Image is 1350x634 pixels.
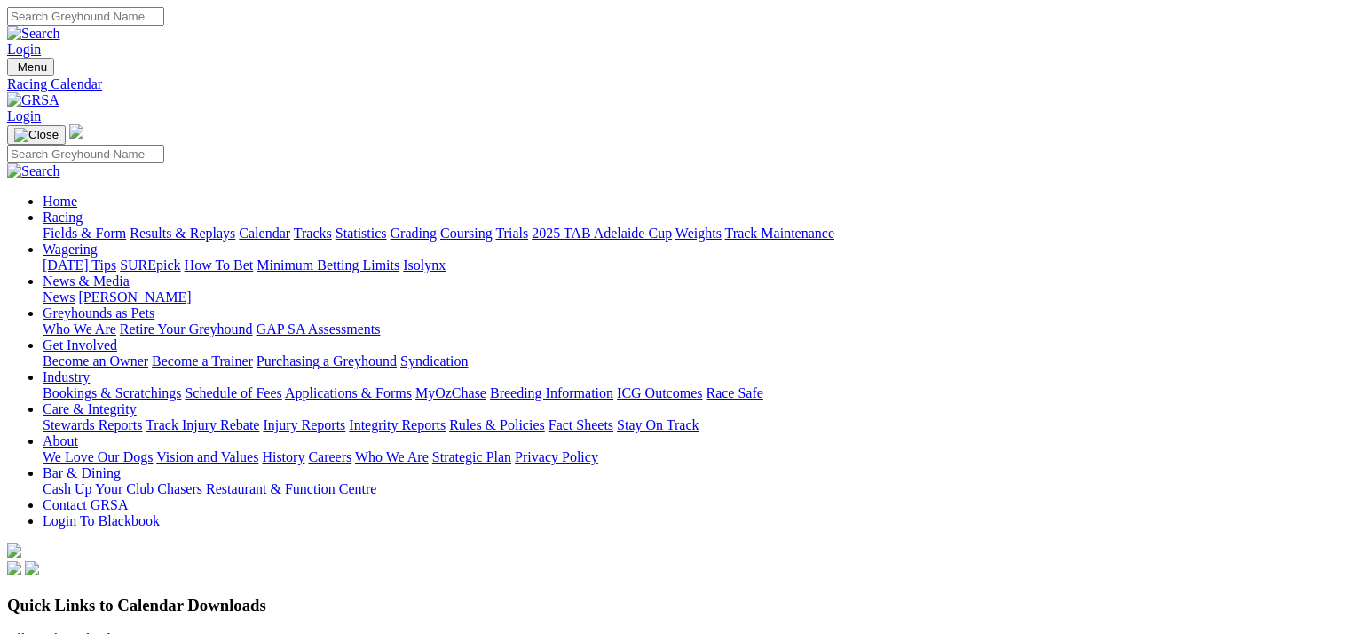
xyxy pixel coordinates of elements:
a: News [43,289,75,305]
img: twitter.svg [25,561,39,575]
img: logo-grsa-white.png [7,543,21,558]
a: Racing [43,210,83,225]
img: Close [14,128,59,142]
a: Fact Sheets [549,417,613,432]
div: News & Media [43,289,1343,305]
a: Minimum Betting Limits [257,258,399,273]
a: Care & Integrity [43,401,137,416]
button: Toggle navigation [7,58,54,76]
a: Rules & Policies [449,417,545,432]
a: Applications & Forms [285,385,412,400]
input: Search [7,145,164,163]
a: Bar & Dining [43,465,121,480]
a: MyOzChase [415,385,486,400]
a: SUREpick [120,258,180,273]
a: Vision and Values [156,449,258,464]
div: Racing [43,226,1343,242]
a: News & Media [43,273,130,289]
a: About [43,433,78,448]
a: Purchasing a Greyhound [257,353,397,369]
a: Syndication [400,353,468,369]
a: Login To Blackbook [43,513,160,528]
div: About [43,449,1343,465]
img: GRSA [7,92,59,108]
span: Menu [18,60,47,74]
a: ICG Outcomes [617,385,702,400]
a: Become an Owner [43,353,148,369]
a: Home [43,194,77,209]
a: Retire Your Greyhound [120,321,253,337]
a: Breeding Information [490,385,613,400]
div: Wagering [43,258,1343,273]
a: Cash Up Your Club [43,481,154,496]
a: GAP SA Assessments [257,321,381,337]
img: Search [7,26,60,42]
div: Get Involved [43,353,1343,369]
img: logo-grsa-white.png [69,124,83,139]
a: Weights [675,226,722,241]
a: Bookings & Scratchings [43,385,181,400]
a: Stewards Reports [43,417,142,432]
a: History [262,449,304,464]
div: Industry [43,385,1343,401]
a: Track Maintenance [725,226,834,241]
a: Wagering [43,242,98,257]
a: Tracks [294,226,332,241]
div: Care & Integrity [43,417,1343,433]
a: Become a Trainer [152,353,253,369]
a: Careers [308,449,351,464]
a: Chasers Restaurant & Function Centre [157,481,376,496]
img: Search [7,163,60,179]
a: Contact GRSA [43,497,128,512]
img: facebook.svg [7,561,21,575]
a: Login [7,42,41,57]
a: 2025 TAB Adelaide Cup [532,226,672,241]
a: Track Injury Rebate [146,417,259,432]
h3: Quick Links to Calendar Downloads [7,596,1343,615]
button: Toggle navigation [7,125,66,145]
a: Privacy Policy [515,449,598,464]
a: Fields & Form [43,226,126,241]
a: Schedule of Fees [185,385,281,400]
a: Who We Are [43,321,116,337]
a: How To Bet [185,258,254,273]
a: Integrity Reports [349,417,446,432]
a: Race Safe [706,385,762,400]
a: [PERSON_NAME] [78,289,191,305]
a: Trials [495,226,528,241]
div: Bar & Dining [43,481,1343,497]
a: Greyhounds as Pets [43,305,154,321]
a: We Love Our Dogs [43,449,153,464]
a: Who We Are [355,449,429,464]
a: Injury Reports [263,417,345,432]
input: Search [7,7,164,26]
a: Coursing [440,226,493,241]
a: [DATE] Tips [43,258,116,273]
a: Racing Calendar [7,76,1343,92]
a: Isolynx [403,258,446,273]
div: Greyhounds as Pets [43,321,1343,337]
a: Strategic Plan [432,449,511,464]
a: Calendar [239,226,290,241]
a: Statistics [336,226,387,241]
a: Grading [391,226,437,241]
a: Get Involved [43,337,117,353]
a: Industry [43,369,90,384]
a: Stay On Track [617,417,699,432]
a: Login [7,108,41,123]
a: Results & Replays [130,226,235,241]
